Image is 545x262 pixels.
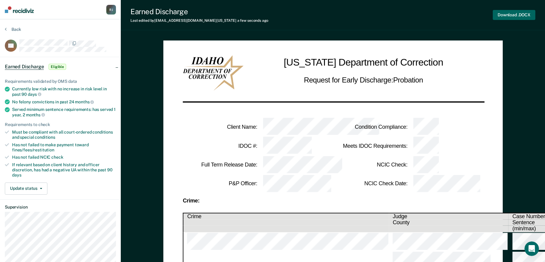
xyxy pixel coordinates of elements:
span: days [12,173,21,177]
div: Requirements to check [5,122,116,127]
button: Update status [5,183,47,195]
h2: Request for Early Discharge: Probation [304,75,423,86]
button: Download .DOCX [493,10,535,20]
div: Currently low risk with no increase in risk level in past 90 [12,86,116,97]
div: Must be compliant with all court-ordered conditions and special [12,130,116,140]
span: Earned Discharge [5,64,44,70]
span: days [28,92,41,97]
div: If relevant based on client history and officer discretion, has had a negative UA within the past 90 [12,162,116,177]
div: No felony convictions in past 24 [12,99,116,105]
td: Meets IDOC Requirements : [333,136,408,155]
td: Full Term Release Date : [183,155,258,174]
td: P&P Officer : [183,174,258,193]
div: Requirements validated by OMS data [5,79,116,84]
th: Judge [389,213,508,220]
div: Crime: [183,198,483,203]
dt: Supervision [5,205,116,210]
div: Earned Discharge [130,7,268,16]
span: Eligible [49,64,66,70]
div: Has not failed NCIC [12,155,116,160]
img: IDOC Logo [183,55,243,91]
button: Back [5,27,21,32]
span: months [26,112,45,117]
td: NCIC Check Date : [333,174,408,193]
button: RJ [106,5,116,15]
span: check [51,155,63,160]
th: Crime [183,213,389,220]
th: County [389,220,508,226]
iframe: Intercom live chat [524,241,539,256]
span: conditions [35,135,55,140]
td: NCIC Check : [333,155,408,174]
div: R J [106,5,116,15]
span: fines/fees/restitution [12,147,54,152]
td: Condition Compliance : [333,117,408,136]
div: Last edited by [EMAIL_ADDRESS][DOMAIN_NAME][US_STATE] [130,18,268,23]
img: Recidiviz [5,6,34,13]
div: Served minimum sentence requirements: has served 1 year, 2 [12,107,116,117]
td: IDOC # : [183,136,258,155]
span: a few seconds ago [237,18,268,23]
span: months [75,99,94,104]
div: Has not failed to make payment toward [12,142,116,153]
td: Client Name : [183,117,258,136]
h1: [US_STATE] Department of Correction [284,55,443,70]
